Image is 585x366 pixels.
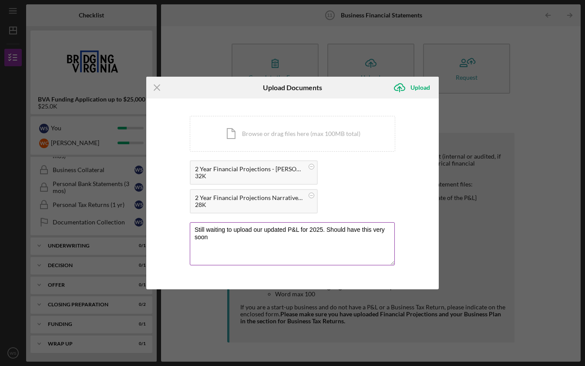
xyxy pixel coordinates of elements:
button: Upload [389,79,439,96]
div: 28K [195,201,304,208]
textarea: Still waiting to upload our updated P&L for 2025. Should have this very soon [190,222,395,265]
div: 32K [195,173,304,180]
div: 2 Year Financial Projections Narrative-[PERSON_NAME] River [PERSON_NAME] Co-[DATE] -[DATE].pdf [195,194,304,201]
h6: Upload Documents [263,84,322,91]
div: Upload [410,79,430,96]
div: 2 Year Financial Projections - [PERSON_NAME] River [PERSON_NAME] Co - [DATE] -[DATE].pdf [195,166,304,173]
